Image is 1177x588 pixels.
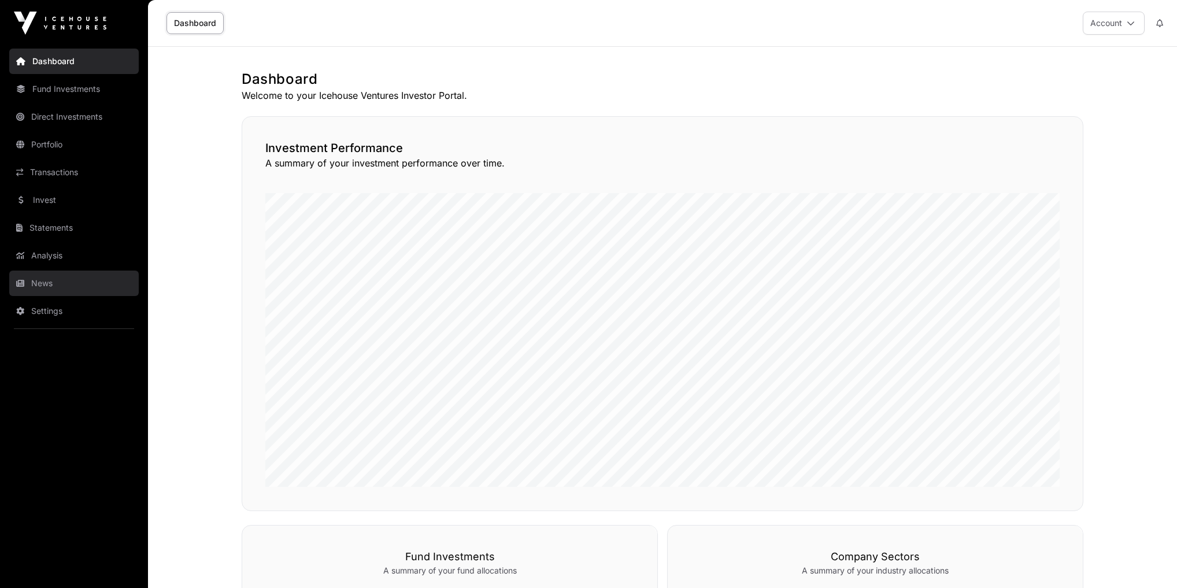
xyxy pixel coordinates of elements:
[242,70,1083,88] h1: Dashboard
[9,187,139,213] a: Invest
[9,298,139,324] a: Settings
[166,12,224,34] a: Dashboard
[1083,12,1145,35] button: Account
[265,140,1060,156] h2: Investment Performance
[9,215,139,241] a: Statements
[9,132,139,157] a: Portfolio
[9,243,139,268] a: Analysis
[1119,532,1177,588] iframe: Chat Widget
[9,49,139,74] a: Dashboard
[691,549,1060,565] h3: Company Sectors
[9,271,139,296] a: News
[9,160,139,185] a: Transactions
[9,76,139,102] a: Fund Investments
[9,104,139,130] a: Direct Investments
[691,565,1060,576] p: A summary of your industry allocations
[265,549,634,565] h3: Fund Investments
[265,565,634,576] p: A summary of your fund allocations
[14,12,106,35] img: Icehouse Ventures Logo
[265,156,1060,170] p: A summary of your investment performance over time.
[242,88,1083,102] p: Welcome to your Icehouse Ventures Investor Portal.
